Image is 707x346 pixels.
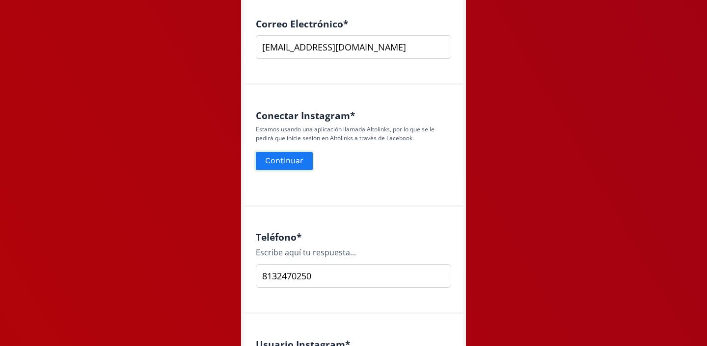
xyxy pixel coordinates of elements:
h4: Conectar Instagram * [256,110,451,121]
input: Type your answer here... [256,264,451,288]
input: nombre@ejemplo.com [256,35,451,59]
h4: Teléfono * [256,231,451,243]
div: Escribe aquí tu respuesta... [256,247,451,258]
h4: Correo Electrónico * [256,18,451,29]
button: Continuar [254,150,314,172]
p: Estamos usando una aplicación llamada Altolinks, por lo que se le pedirá que inicie sesión en Alt... [256,125,451,143]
